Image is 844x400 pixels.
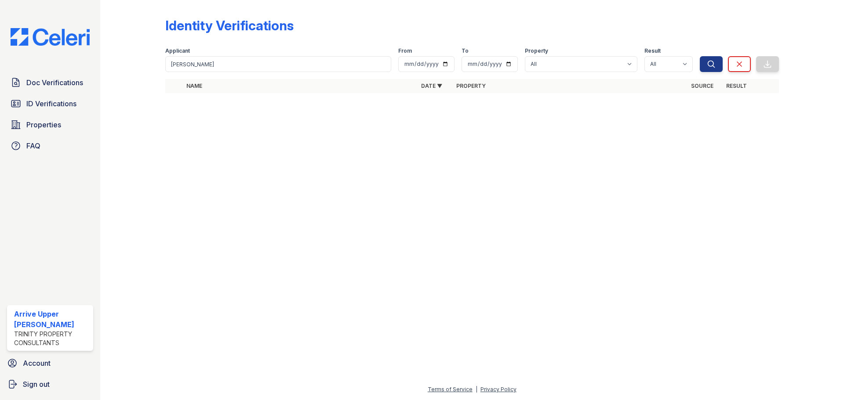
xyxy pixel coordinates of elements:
[14,330,90,347] div: Trinity Property Consultants
[14,309,90,330] div: Arrive Upper [PERSON_NAME]
[462,47,469,54] label: To
[165,56,391,72] input: Search by name or phone number
[26,141,40,151] span: FAQ
[165,47,190,54] label: Applicant
[7,137,93,155] a: FAQ
[7,74,93,91] a: Doc Verifications
[456,83,486,89] a: Property
[7,116,93,133] a: Properties
[26,77,83,88] span: Doc Verifications
[4,375,97,393] a: Sign out
[476,386,477,393] div: |
[4,354,97,372] a: Account
[691,83,713,89] a: Source
[7,95,93,112] a: ID Verifications
[26,98,76,109] span: ID Verifications
[525,47,548,54] label: Property
[23,379,50,389] span: Sign out
[26,119,61,130] span: Properties
[23,358,51,368] span: Account
[186,83,202,89] a: Name
[726,83,747,89] a: Result
[4,28,97,46] img: CE_Logo_Blue-a8612792a0a2168367f1c8372b55b34899dd931a85d93a1a3d3e32e68fde9ad4.png
[428,386,473,393] a: Terms of Service
[165,18,294,33] div: Identity Verifications
[480,386,517,393] a: Privacy Policy
[421,83,442,89] a: Date ▼
[644,47,661,54] label: Result
[398,47,412,54] label: From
